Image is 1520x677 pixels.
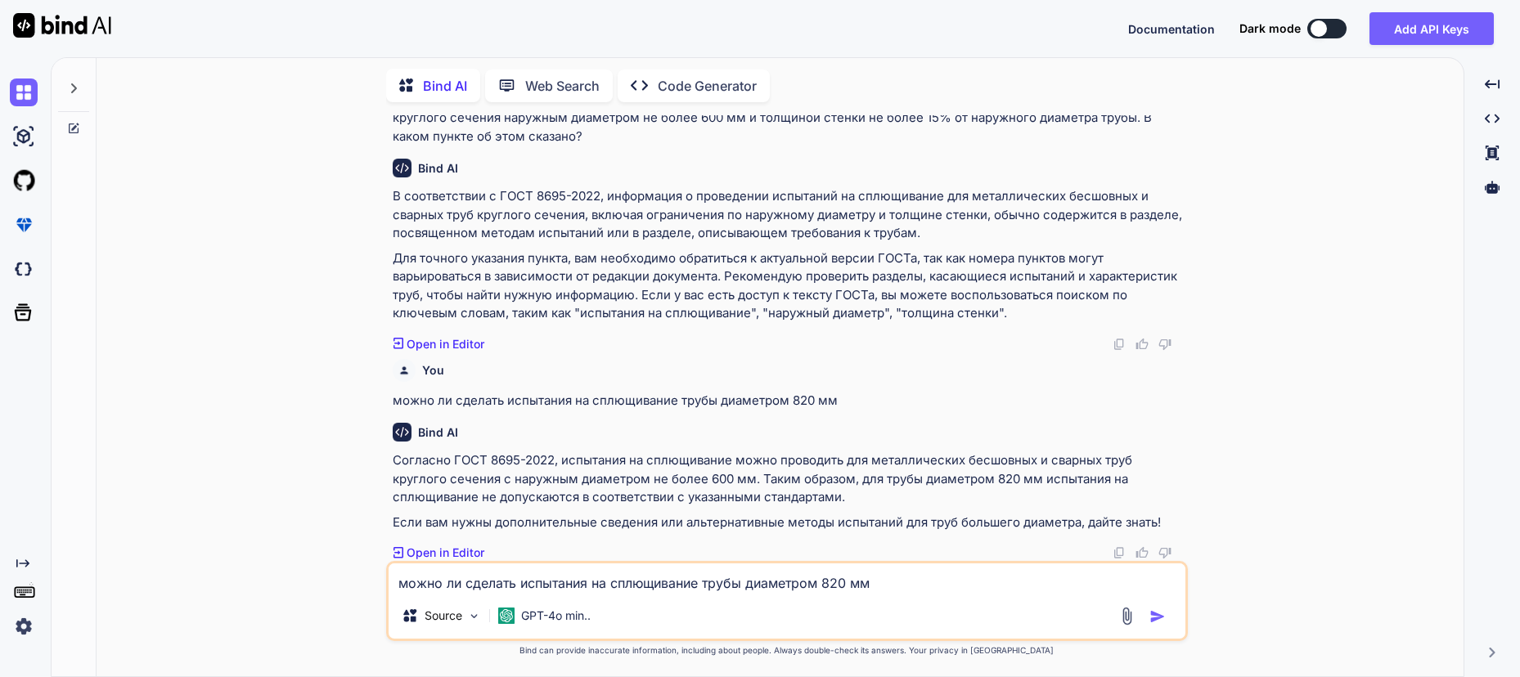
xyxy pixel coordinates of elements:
[10,123,38,150] img: ai-studio
[393,513,1185,532] p: Если вам нужны дополнительные сведения или альтернативные методы испытаний для труб большего диам...
[1369,12,1494,45] button: Add API Keys
[10,167,38,195] img: githubLight
[10,211,38,239] img: premium
[1158,338,1171,351] img: dislike
[418,424,458,441] h6: Bind AI
[393,187,1185,243] p: В соответствии с ГОСТ 8695-2022, информация о проведении испытаний на сплющивание для металлическ...
[1113,338,1126,351] img: copy
[467,609,481,623] img: Pick Models
[1118,607,1136,625] img: attachment
[10,78,38,106] img: chat
[423,76,467,96] p: Bind AI
[13,13,111,38] img: Bind AI
[407,336,484,352] p: Open in Editor
[393,392,1185,410] p: можно ли сделать испытания на сплющивание трубы диаметром 820 мм
[393,249,1185,323] p: Для точного указания пункта, вам необходимо обратиться к актуальной версии ГОСТа, так как номера ...
[1113,546,1126,559] img: copy
[393,451,1185,507] p: Согласно ГОСТ 8695-2022, испытания на сплющивание можно проводить для металлических бесшовных и с...
[1158,546,1171,559] img: dislike
[422,362,444,379] h6: You
[393,91,1185,146] p: Согласно ГОСТ 8695-2022, испытания на сплющивание можно проводить для металлических бесшовных и с...
[386,644,1188,657] p: Bind can provide inaccurate information, including about people. Always double-check its answers....
[498,608,515,624] img: GPT-4o mini
[425,608,462,624] p: Source
[1128,20,1215,38] button: Documentation
[658,76,757,96] p: Code Generator
[407,545,484,561] p: Open in Editor
[525,76,600,96] p: Web Search
[1136,338,1149,351] img: like
[418,160,458,177] h6: Bind AI
[1149,608,1166,625] img: icon
[521,608,591,624] p: GPT-4o min..
[1239,20,1301,37] span: Dark mode
[10,612,38,640] img: settings
[10,255,38,283] img: darkCloudIdeIcon
[1128,22,1215,36] span: Documentation
[1136,546,1149,559] img: like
